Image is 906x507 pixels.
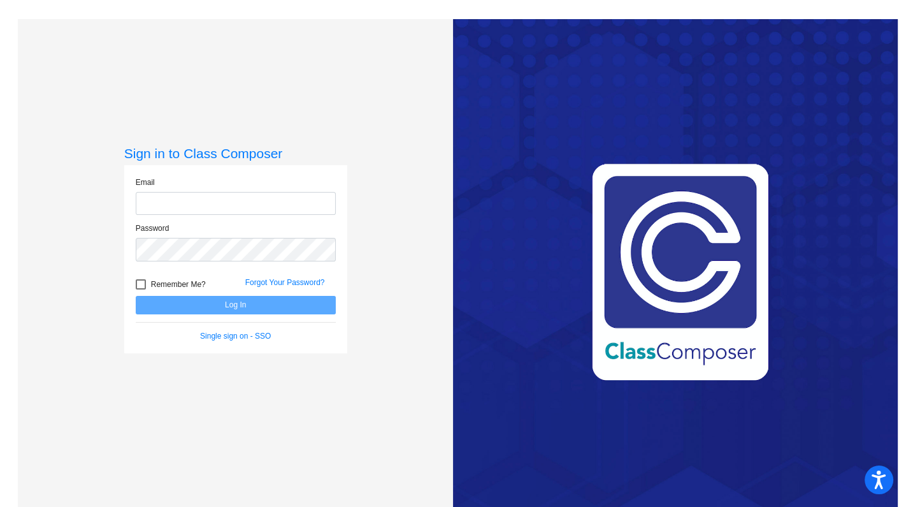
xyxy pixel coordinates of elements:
span: Remember Me? [151,277,206,292]
label: Email [136,177,155,188]
a: Forgot Your Password? [245,278,325,287]
h3: Sign in to Class Composer [124,145,347,161]
label: Password [136,223,169,234]
button: Log In [136,296,336,314]
a: Single sign on - SSO [200,332,271,341]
